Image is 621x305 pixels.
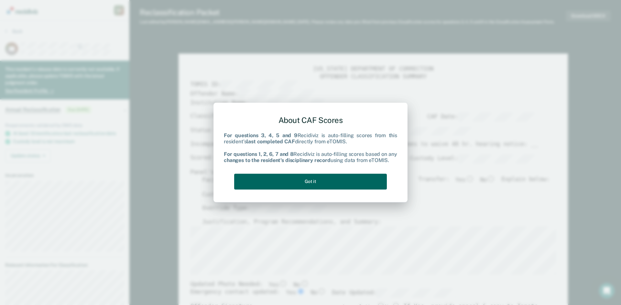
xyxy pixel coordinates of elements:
div: About CAF Scores [224,110,397,130]
div: Recidiviz is auto-filling scores from this resident's directly from eTOMIS. Recidiviz is auto-fil... [224,133,397,164]
button: Got it [234,174,387,189]
b: For questions 3, 4, 5 and 9 [224,133,298,139]
b: changes to the resident's disciplinary record [224,157,331,163]
b: For questions 1, 2, 6, 7 and 8 [224,151,293,157]
b: last completed CAF [246,139,295,145]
